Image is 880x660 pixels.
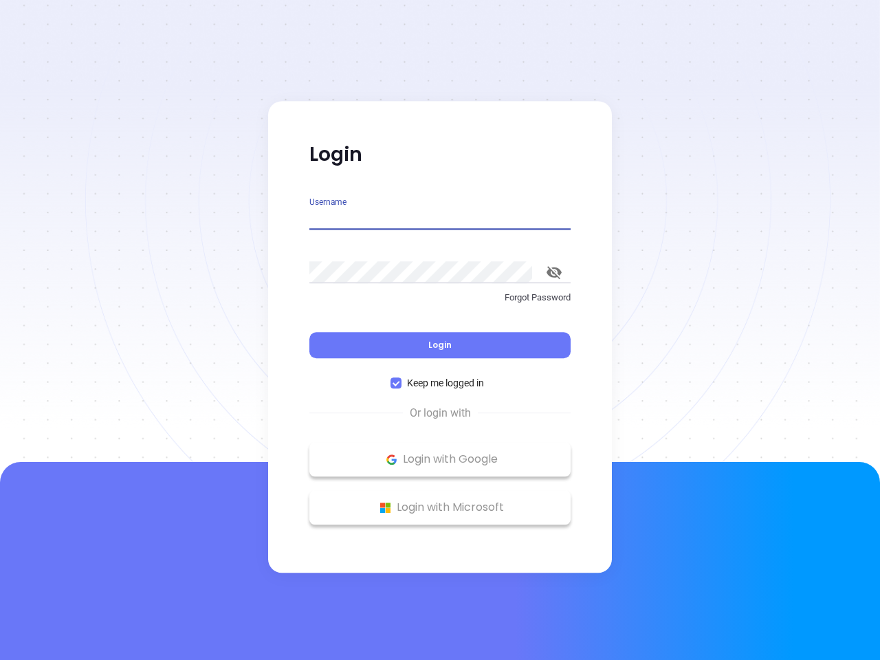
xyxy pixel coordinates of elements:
[403,405,478,421] span: Or login with
[309,332,571,358] button: Login
[309,442,571,476] button: Google Logo Login with Google
[316,449,564,470] p: Login with Google
[309,490,571,525] button: Microsoft Logo Login with Microsoft
[316,497,564,518] p: Login with Microsoft
[538,256,571,289] button: toggle password visibility
[428,339,452,351] span: Login
[309,198,346,206] label: Username
[401,375,489,390] span: Keep me logged in
[309,142,571,167] p: Login
[383,451,400,468] img: Google Logo
[377,499,394,516] img: Microsoft Logo
[309,291,571,305] p: Forgot Password
[309,291,571,316] a: Forgot Password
